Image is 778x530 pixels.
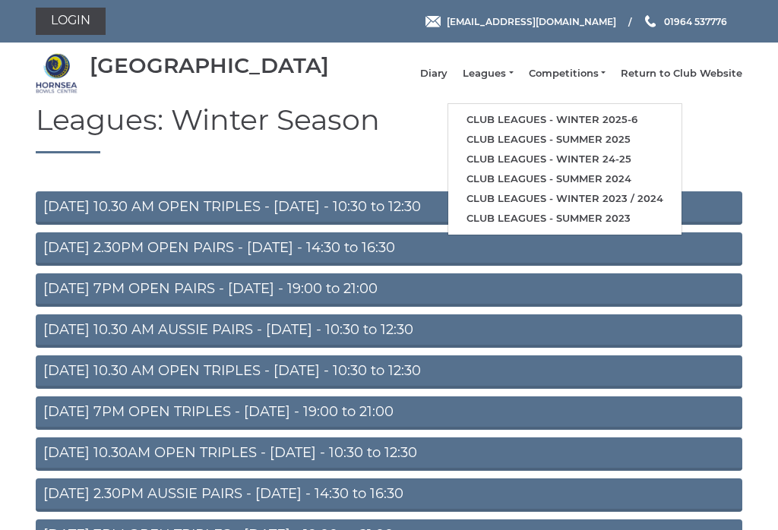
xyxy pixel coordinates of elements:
a: [DATE] 10.30 AM OPEN TRIPLES - [DATE] - 10:30 to 12:30 [36,191,742,225]
a: Club leagues - Summer 2024 [448,169,682,189]
a: [DATE] 7PM OPEN TRIPLES - [DATE] - 19:00 to 21:00 [36,396,742,430]
div: [GEOGRAPHIC_DATA] [90,54,329,77]
img: Email [425,16,441,27]
a: Competitions [529,67,606,80]
ul: Leagues [448,103,682,235]
a: Email [EMAIL_ADDRESS][DOMAIN_NAME] [425,14,616,29]
a: Login [36,8,106,35]
a: Club leagues - Winter 2023 / 2024 [448,189,682,209]
a: Club leagues - Summer 2025 [448,130,682,150]
a: Leagues [463,67,513,80]
a: [DATE] 10.30 AM AUSSIE PAIRS - [DATE] - 10:30 to 12:30 [36,314,742,348]
h1: Leagues: Winter Season [36,104,742,153]
span: 01964 537776 [664,15,727,27]
a: Club leagues - Summer 2023 [448,209,682,229]
a: [DATE] 7PM OPEN PAIRS - [DATE] - 19:00 to 21:00 [36,273,742,307]
a: [DATE] 2.30PM OPEN PAIRS - [DATE] - 14:30 to 16:30 [36,232,742,266]
a: [DATE] 10.30AM OPEN TRIPLES - [DATE] - 10:30 to 12:30 [36,437,742,471]
a: [DATE] 10.30 AM OPEN TRIPLES - [DATE] - 10:30 to 12:30 [36,355,742,389]
a: Club leagues - Winter 24-25 [448,150,682,169]
a: Phone us 01964 537776 [643,14,727,29]
span: [EMAIL_ADDRESS][DOMAIN_NAME] [447,15,616,27]
a: Diary [420,67,448,80]
img: Phone us [645,15,656,27]
a: [DATE] 2.30PM AUSSIE PAIRS - [DATE] - 14:30 to 16:30 [36,478,742,512]
a: Club leagues - Winter 2025-6 [448,110,682,130]
img: Hornsea Bowls Centre [36,52,77,94]
a: Return to Club Website [621,67,742,80]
